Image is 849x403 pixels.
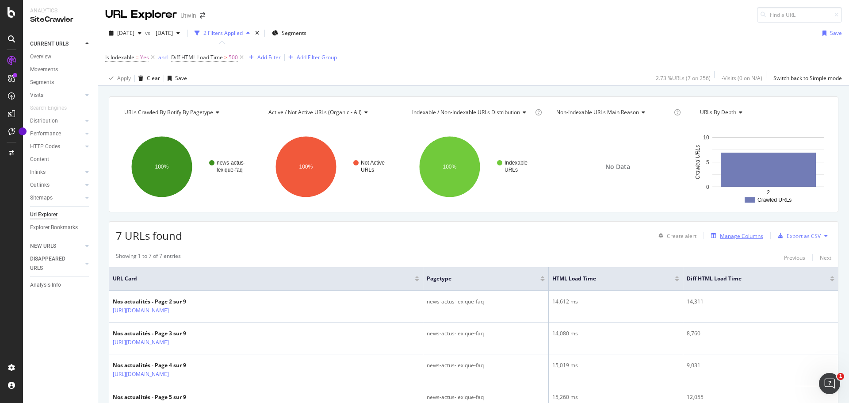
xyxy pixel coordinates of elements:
h4: URLs Crawled By Botify By pagetype [122,105,248,119]
button: 2 Filters Applied [191,26,253,40]
div: 12,055 [687,393,834,401]
svg: A chart. [116,128,256,205]
div: URL Explorer [105,7,177,22]
span: Is Indexable [105,54,134,61]
div: NEW URLS [30,242,56,251]
button: Segments [268,26,310,40]
span: 2025 Sep. 4th [117,29,134,37]
span: Active / Not Active URLs (organic - all) [268,108,362,116]
div: Previous [784,254,805,261]
h4: URLs by Depth [698,105,823,119]
span: > [224,54,227,61]
button: Add Filter [245,52,281,63]
a: Distribution [30,116,83,126]
text: 100% [155,164,169,170]
button: Next [820,252,831,263]
div: Nos actualités - Page 5 sur 9 [113,393,198,401]
div: CURRENT URLS [30,39,69,49]
div: Export as CSV [787,232,821,240]
text: 5 [706,159,709,165]
span: pagetype [427,275,527,283]
a: Search Engines [30,104,76,113]
span: 1 [837,373,844,380]
text: news-actus- [217,160,245,166]
span: Diff HTML Load Time [687,275,817,283]
div: 14,311 [687,298,834,306]
div: 14,080 ms [552,330,679,338]
span: 2024 Nov. 28th [152,29,173,37]
div: Utwin [180,11,196,20]
a: Segments [30,78,92,87]
a: Overview [30,52,92,61]
a: Visits [30,91,83,100]
div: Nos actualités - Page 2 sur 9 [113,298,198,306]
text: 100% [299,164,313,170]
text: Crawled URLs [695,145,701,179]
a: NEW URLS [30,242,83,251]
div: Next [820,254,831,261]
div: Save [830,29,842,37]
div: Content [30,155,49,164]
div: Search Engines [30,104,67,113]
div: Add Filter Group [297,54,337,61]
span: No Data [605,162,630,171]
a: DISAPPEARED URLS [30,254,83,273]
div: Add Filter [257,54,281,61]
button: Clear [135,71,160,85]
div: Tooltip anchor [19,127,27,135]
span: Indexable / Non-Indexable URLs distribution [412,108,520,116]
a: Outlinks [30,180,83,190]
div: Nos actualités - Page 4 sur 9 [113,361,198,369]
span: Segments [282,29,306,37]
div: 9,031 [687,361,834,369]
button: Save [164,71,187,85]
a: Explorer Bookmarks [30,223,92,232]
div: Analytics [30,7,91,15]
span: 7 URLs found [116,228,182,243]
text: 2 [767,189,770,196]
div: news-actus-lexique-faq [427,393,545,401]
a: Url Explorer [30,210,92,219]
div: A chart. [692,128,831,205]
div: times [253,29,261,38]
text: URLs [361,167,374,173]
div: DISAPPEARED URLS [30,254,75,273]
a: Movements [30,65,92,74]
span: URLs Crawled By Botify By pagetype [124,108,213,116]
input: Find a URL [757,7,842,23]
div: 15,260 ms [552,393,679,401]
a: Sitemaps [30,193,83,203]
iframe: Intercom live chat [819,373,840,394]
button: [DATE] [152,26,184,40]
div: Save [175,74,187,82]
div: Analysis Info [30,280,61,290]
div: Create alert [667,232,696,240]
div: Clear [147,74,160,82]
div: news-actus-lexique-faq [427,361,545,369]
div: 15,019 ms [552,361,679,369]
text: 10 [704,134,710,141]
text: Not Active [361,160,385,166]
span: vs [145,29,152,37]
div: HTTP Codes [30,142,60,151]
span: HTML Load Time [552,275,662,283]
a: Performance [30,129,83,138]
div: Movements [30,65,58,74]
h4: Active / Not Active URLs [267,105,392,119]
div: Overview [30,52,51,61]
div: Performance [30,129,61,138]
div: Segments [30,78,54,87]
button: Export as CSV [774,229,821,243]
a: HTTP Codes [30,142,83,151]
a: [URL][DOMAIN_NAME] [113,370,169,379]
text: 0 [706,184,709,190]
div: Distribution [30,116,58,126]
a: Content [30,155,92,164]
button: Manage Columns [707,230,763,241]
button: Create alert [655,229,696,243]
span: URLs by Depth [700,108,736,116]
h4: Indexable / Non-Indexable URLs Distribution [410,105,533,119]
div: Manage Columns [720,232,763,240]
div: 14,612 ms [552,298,679,306]
a: CURRENT URLS [30,39,83,49]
